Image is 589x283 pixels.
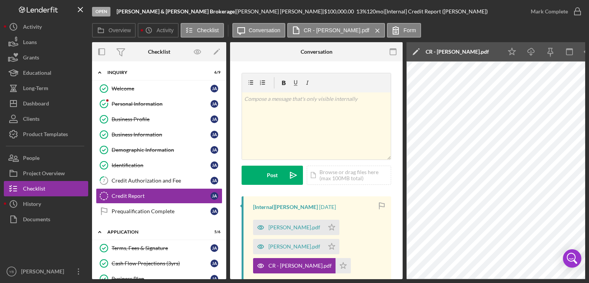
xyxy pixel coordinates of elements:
div: Dashboard [23,96,49,113]
time: 2025-07-16 16:18 [319,204,336,210]
div: Cash Flow Projections (3yrs) [112,260,211,267]
div: Open Intercom Messenger [563,249,581,268]
div: J A [211,177,218,184]
div: [PERSON_NAME] [PERSON_NAME] | [236,8,324,15]
div: Clients [23,111,39,128]
button: [PERSON_NAME].pdf [253,220,339,235]
div: Application [107,230,201,234]
div: Identification [112,162,211,168]
div: [PERSON_NAME].pdf [268,224,320,230]
button: Clients [4,111,88,127]
a: IdentificationJA [96,158,222,173]
div: Checklist [148,49,170,55]
div: Conversation [301,49,332,55]
div: Terms, Fees & Signature [112,245,211,251]
b: [PERSON_NAME] & [PERSON_NAME] Brokerage [117,8,235,15]
div: CR - [PERSON_NAME].pdf [426,49,489,55]
button: History [4,196,88,212]
div: 5 / 6 [207,230,220,234]
a: Terms, Fees & SignatureJA [96,240,222,256]
div: Project Overview [23,166,65,183]
button: Form [387,23,421,38]
label: Conversation [249,27,281,33]
button: Dashboard [4,96,88,111]
div: Credit Report [112,193,211,199]
a: Credit ReportJA [96,188,222,204]
button: Grants [4,50,88,65]
div: Mark Complete [531,4,568,19]
div: [Internal] [PERSON_NAME] [253,204,318,210]
a: WelcomeJA [96,81,222,96]
div: Product Templates [23,127,68,144]
div: Personal Information [112,101,211,107]
div: Long-Term [23,81,48,98]
div: CR - [PERSON_NAME].pdf [268,263,332,269]
button: People [4,150,88,166]
div: J A [211,115,218,123]
div: Credit Authorization and Fee [112,178,211,184]
div: | [117,8,236,15]
div: J A [211,192,218,200]
div: 13 % [356,8,367,15]
label: CR - [PERSON_NAME].pdf [304,27,369,33]
div: J A [211,161,218,169]
div: 120 mo [367,8,383,15]
button: Overview [92,23,136,38]
a: Personal InformationJA [96,96,222,112]
button: Activity [138,23,178,38]
a: Business ProfileJA [96,112,222,127]
div: Inquiry [107,70,201,75]
button: Project Overview [4,166,88,181]
div: Prequalification Complete [112,208,211,214]
div: Open [92,7,110,16]
button: Activity [4,19,88,35]
div: [PERSON_NAME] [19,264,69,281]
text: YB [9,270,14,274]
button: [PERSON_NAME].pdf [253,239,339,254]
a: Business InformationJA [96,127,222,142]
div: J A [211,207,218,215]
div: Loans [23,35,37,52]
a: Loans [4,35,88,50]
div: Business Information [112,132,211,138]
div: Grants [23,50,39,67]
div: J A [211,260,218,267]
div: J A [211,85,218,92]
button: Documents [4,212,88,227]
div: History [23,196,41,214]
label: Overview [109,27,131,33]
button: Product Templates [4,127,88,142]
div: 6 / 9 [207,70,220,75]
button: Long-Term [4,81,88,96]
a: Prequalification CompleteJA [96,204,222,219]
div: Business Profile [112,116,211,122]
button: Educational [4,65,88,81]
button: CR - [PERSON_NAME].pdf [287,23,385,38]
div: People [23,150,39,168]
div: $100,000.00 [324,8,356,15]
button: Conversation [232,23,286,38]
div: Educational [23,65,51,82]
div: J A [211,275,218,283]
button: Checklist [181,23,224,38]
button: Checklist [4,181,88,196]
div: Documents [23,212,50,229]
button: CR - [PERSON_NAME].pdf [253,258,351,273]
div: J A [211,100,218,108]
div: J A [211,146,218,154]
label: Form [403,27,416,33]
div: Business Plan [112,276,211,282]
div: J A [211,244,218,252]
